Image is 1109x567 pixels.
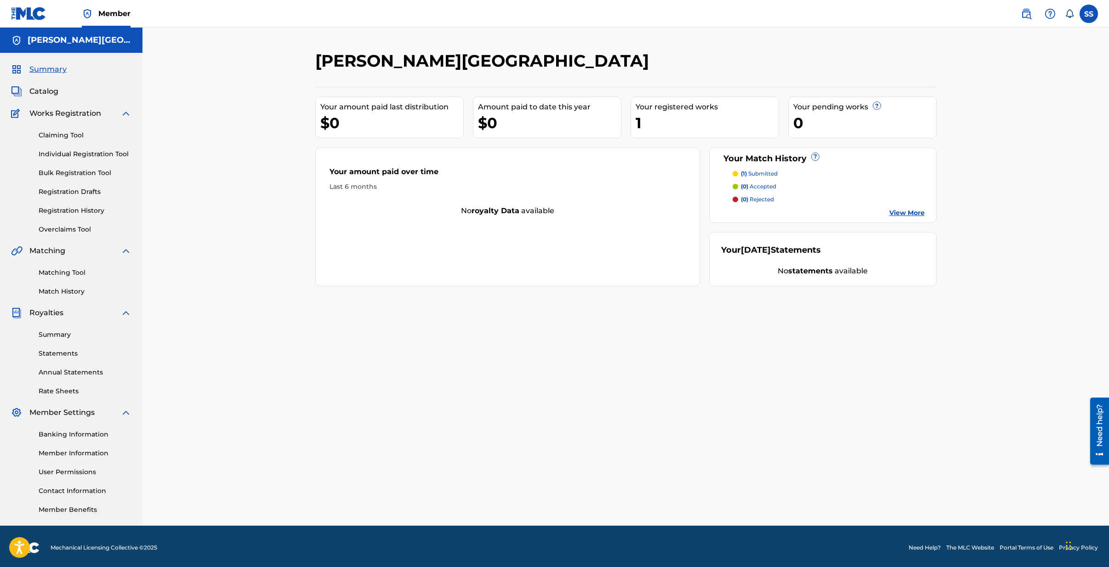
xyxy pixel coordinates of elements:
img: expand [120,307,131,318]
span: Mechanical Licensing Collective © 2025 [51,544,157,552]
div: $0 [320,113,463,133]
div: No available [316,205,700,216]
a: Member Information [39,448,131,458]
strong: royalty data [472,206,519,215]
a: Statements [39,349,131,358]
div: No available [721,266,925,277]
a: (0) rejected [733,195,925,204]
a: Registration History [39,206,131,215]
h5: SANTIAGO SIERRA-PRADO [28,35,131,45]
img: expand [120,108,131,119]
div: Notifications [1065,9,1074,18]
img: Works Registration [11,108,23,119]
span: Works Registration [29,108,101,119]
a: Individual Registration Tool [39,149,131,159]
span: (0) [741,183,748,190]
a: Need Help? [909,544,941,552]
div: Help [1041,5,1059,23]
a: Banking Information [39,430,131,439]
span: [DATE] [741,245,771,255]
div: Your Statements [721,244,821,256]
img: Member Settings [11,407,22,418]
span: ? [812,153,819,160]
span: ? [873,102,881,109]
span: (0) [741,196,748,203]
a: SummarySummary [11,64,67,75]
h2: [PERSON_NAME][GEOGRAPHIC_DATA] [315,51,654,71]
p: accepted [741,182,776,191]
div: Drag [1066,532,1071,560]
span: Royalties [29,307,63,318]
a: (1) submitted [733,170,925,178]
a: Overclaims Tool [39,225,131,234]
a: Bulk Registration Tool [39,168,131,178]
img: Summary [11,64,22,75]
img: Accounts [11,35,22,46]
img: MLC Logo [11,7,46,20]
a: Registration Drafts [39,187,131,197]
iframe: Chat Widget [1063,523,1109,567]
div: User Menu [1080,5,1098,23]
img: Top Rightsholder [82,8,93,19]
a: (0) accepted [733,182,925,191]
a: Match History [39,287,131,296]
a: Matching Tool [39,268,131,278]
a: Privacy Policy [1059,544,1098,552]
div: $0 [478,113,621,133]
img: Matching [11,245,23,256]
span: (1) [741,170,747,177]
img: search [1021,8,1032,19]
iframe: Resource Center [1083,394,1109,468]
div: Your amount paid over time [330,166,686,182]
img: Catalog [11,86,22,97]
img: help [1045,8,1056,19]
div: Your Match History [721,153,925,165]
span: Catalog [29,86,58,97]
strong: statements [788,266,833,275]
div: 1 [636,113,779,133]
span: Member [98,8,131,19]
img: expand [120,245,131,256]
a: The MLC Website [946,544,994,552]
a: Public Search [1017,5,1035,23]
div: 0 [793,113,936,133]
a: Rate Sheets [39,386,131,396]
img: Royalties [11,307,22,318]
div: Your amount paid last distribution [320,102,463,113]
span: Matching [29,245,65,256]
a: Contact Information [39,486,131,496]
a: Member Benefits [39,505,131,515]
a: Portal Terms of Use [1000,544,1053,552]
span: Summary [29,64,67,75]
a: View More [889,208,925,218]
div: Amount paid to date this year [478,102,621,113]
a: Summary [39,330,131,340]
div: Last 6 months [330,182,686,192]
div: Your pending works [793,102,936,113]
img: expand [120,407,131,418]
span: Member Settings [29,407,95,418]
a: Annual Statements [39,368,131,377]
p: submitted [741,170,778,178]
a: Claiming Tool [39,130,131,140]
a: User Permissions [39,467,131,477]
a: CatalogCatalog [11,86,58,97]
p: rejected [741,195,774,204]
div: Your registered works [636,102,779,113]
